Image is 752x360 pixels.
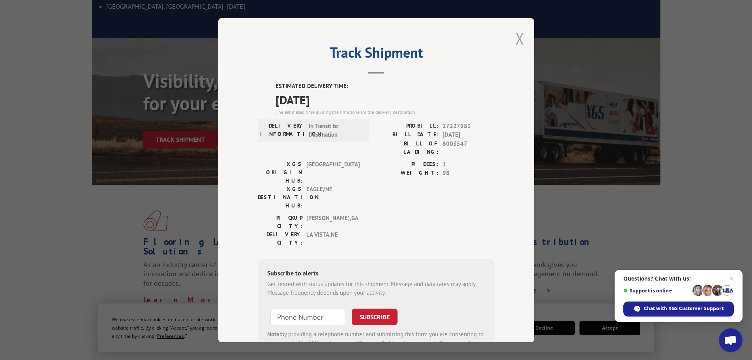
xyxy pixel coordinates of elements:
[258,47,495,62] h2: Track Shipment
[306,230,360,247] span: LA VISTA , NE
[443,139,495,156] span: 6003547
[306,185,360,209] span: EAGLE/NE
[258,160,302,185] label: XGS ORIGIN HUB:
[267,268,485,279] div: Subscribe to alerts
[276,108,495,115] div: The estimated time is using the time zone for the delivery destination.
[644,305,724,312] span: Chat with XGS Customer Support
[376,121,439,130] label: PROBILL:
[443,160,495,169] span: 1
[443,130,495,139] span: [DATE]
[306,160,360,185] span: [GEOGRAPHIC_DATA]
[376,130,439,139] label: BILL DATE:
[267,330,485,356] div: by providing a telephone number and submitting this form you are consenting to be contacted by SM...
[443,169,495,178] span: 98
[623,288,690,294] span: Support is online
[267,330,281,337] strong: Note:
[309,121,362,139] span: In Transit to Destination
[623,302,734,317] span: Chat with XGS Customer Support
[258,230,302,247] label: DELIVERY CITY:
[270,308,345,325] input: Phone Number
[376,160,439,169] label: PIECES:
[516,28,524,49] button: Close modal
[376,139,439,156] label: BILL OF LADING:
[719,328,743,352] a: Open chat
[258,213,302,230] label: PICKUP CITY:
[267,279,485,297] div: Get texted with status updates for this shipment. Message and data rates may apply. Message frequ...
[258,185,302,209] label: XGS DESTINATION HUB:
[276,82,495,91] label: ESTIMATED DELIVERY TIME:
[306,213,360,230] span: [PERSON_NAME] , GA
[352,308,398,325] button: SUBSCRIBE
[260,121,305,139] label: DELIVERY INFORMATION:
[623,275,734,282] span: Questions? Chat with us!
[276,90,495,108] span: [DATE]
[376,169,439,178] label: WEIGHT:
[443,121,495,130] span: 17227983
